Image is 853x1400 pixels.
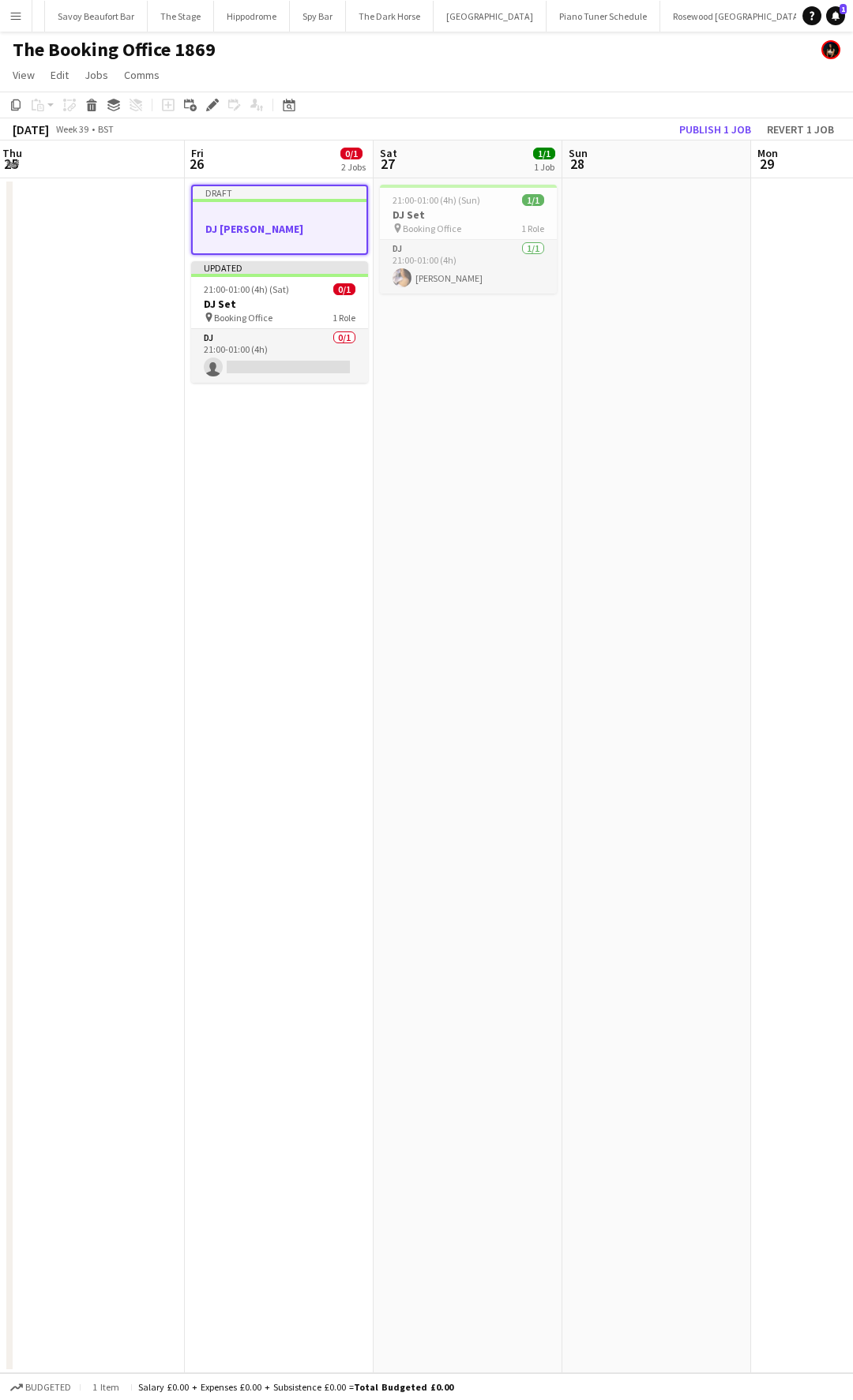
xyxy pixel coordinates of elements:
app-job-card: 21:00-01:00 (4h) (Sun)1/1DJ Set Booking Office1 RoleDJ1/121:00-01:00 (4h)[PERSON_NAME] [380,185,557,294]
button: Piano Tuner Schedule [547,1,660,32]
a: View [6,65,41,85]
a: 1 [826,6,845,25]
span: View [13,68,35,82]
div: Salary £0.00 + Expenses £0.00 + Subsistence £0.00 = [138,1381,453,1393]
span: Week 39 [52,123,92,135]
button: Spy Bar [290,1,346,32]
button: Publish 1 job [673,119,757,140]
div: Draft [193,186,366,199]
h3: DJ Set [191,297,368,311]
span: Jobs [85,68,108,82]
button: The Stage [148,1,214,32]
span: Booking Office [214,312,272,324]
button: Savoy Beaufort Bar [45,1,148,32]
span: 1 [840,4,847,14]
app-card-role: DJ0/121:00-01:00 (4h) [191,329,368,383]
span: 1 Role [333,312,355,324]
span: Total Budgeted £0.00 [354,1381,453,1393]
span: Thu [2,146,22,160]
span: 26 [189,155,204,173]
span: Comms [124,68,160,82]
h3: DJ [PERSON_NAME] [193,222,366,236]
span: Mon [757,146,778,160]
span: Edit [51,68,69,82]
span: Budgeted [25,1382,71,1393]
span: 0/1 [340,148,363,159]
span: 28 [566,155,588,173]
a: Comms [118,65,166,85]
span: 1 item [87,1381,125,1393]
span: 21:00-01:00 (4h) (Sat) [204,283,289,295]
button: Hippodrome [214,1,290,32]
div: 2 Jobs [341,161,366,173]
div: Updated [191,261,368,274]
div: 1 Job [534,161,554,173]
button: Revert 1 job [761,119,840,140]
button: Rosewood [GEOGRAPHIC_DATA] [660,1,815,32]
span: Fri [191,146,204,160]
button: Budgeted [8,1379,73,1396]
span: 1 Role [521,223,544,234]
span: Sun [569,146,588,160]
span: 0/1 [333,283,355,295]
a: Jobs [78,65,115,85]
app-user-avatar: Helena Debono [821,40,840,59]
div: BST [98,123,114,135]
span: Booking Office [403,223,461,234]
span: 27 [378,155,397,173]
span: Sat [380,146,397,160]
span: 29 [755,155,778,173]
div: [DATE] [13,122,49,137]
span: 1/1 [533,148,555,159]
a: Edit [44,65,75,85]
span: 1/1 [522,194,544,206]
h1: The Booking Office 1869 [13,38,216,62]
button: [GEOGRAPHIC_DATA] [434,1,547,32]
app-card-role: DJ1/121:00-01:00 (4h)[PERSON_NAME] [380,240,557,294]
span: 21:00-01:00 (4h) (Sun) [393,194,480,206]
h3: DJ Set [380,208,557,222]
app-job-card: Updated21:00-01:00 (4h) (Sat)0/1DJ Set Booking Office1 RoleDJ0/121:00-01:00 (4h) [191,261,368,383]
app-job-card: DraftDJ [PERSON_NAME] [191,185,368,255]
button: The Dark Horse [346,1,434,32]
